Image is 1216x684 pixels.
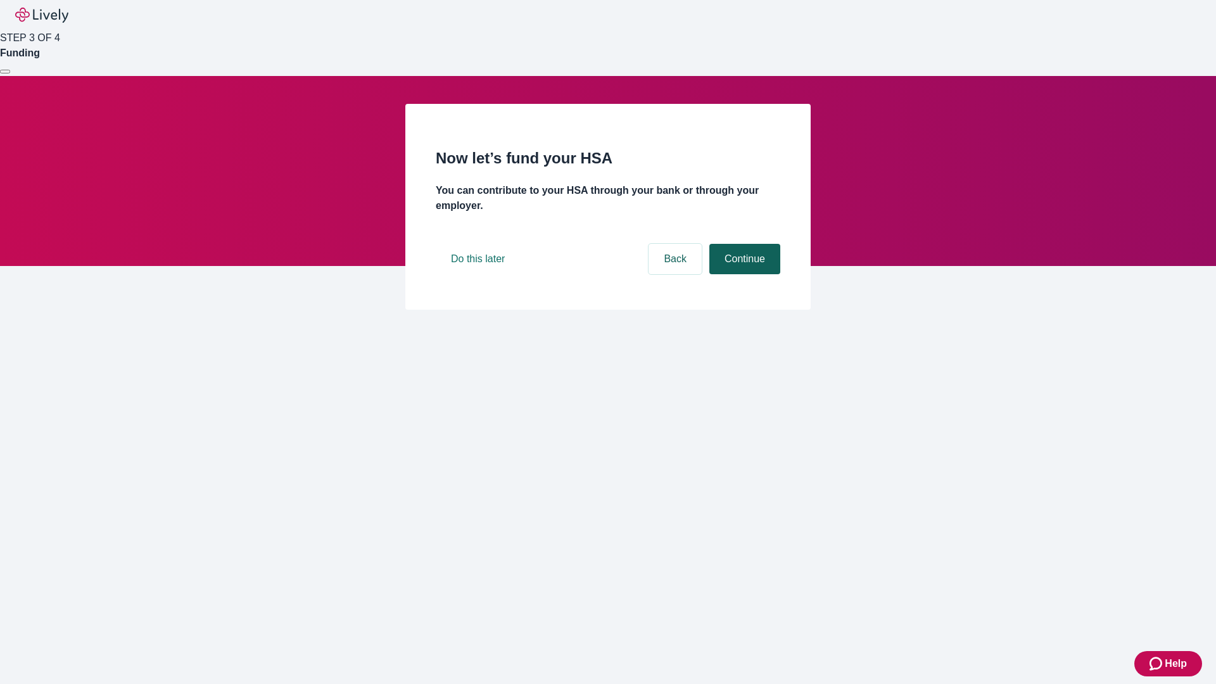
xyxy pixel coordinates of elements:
h4: You can contribute to your HSA through your bank or through your employer. [436,183,780,213]
svg: Zendesk support icon [1149,656,1165,671]
button: Zendesk support iconHelp [1134,651,1202,676]
h2: Now let’s fund your HSA [436,147,780,170]
button: Do this later [436,244,520,274]
button: Back [649,244,702,274]
button: Continue [709,244,780,274]
img: Lively [15,8,68,23]
span: Help [1165,656,1187,671]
